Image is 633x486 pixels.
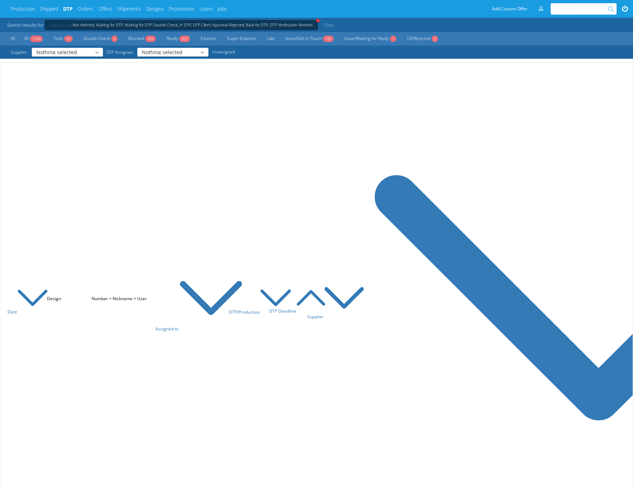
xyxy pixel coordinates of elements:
span: 2 [432,36,438,42]
span: 4 [111,36,118,42]
a: Issue/Waiting for Reply1 [341,34,400,43]
a: Promotions [169,5,195,12]
a: Double Check4 [80,34,121,43]
a: CA/Rejected2 [403,34,442,43]
a: Late [263,34,278,43]
span: 182 [323,36,334,42]
span: 31 [64,36,73,42]
a: +Production state:Not defined, Waiting for DTP, Waiting for DTP Double Check, In DTP, DTP Client ... [50,23,313,27]
span: 927 [179,36,190,42]
span: Nothing selected [36,50,94,54]
span: 1 [390,36,396,42]
a: Designs [146,5,164,12]
a: Offers [98,5,112,12]
span: Nothing selected [142,50,199,54]
span: Search results for [7,22,43,28]
button: Nothing selected [32,48,103,57]
a: DTP [63,5,73,12]
a: Ready927 [163,34,194,43]
a: Shipped [40,5,58,12]
a: All1184 [21,34,46,43]
span: DTP Assignee: [103,48,137,57]
a: Issue/Get In Touch182 [282,34,337,43]
span: Production state: [50,23,73,27]
a: Shipments [117,5,141,12]
a: Super-Express [223,34,259,43]
a: Express [197,34,220,43]
a: Add Custom Offer [488,3,531,15]
a: DTP Deadline [269,308,326,314]
span: Supplier: [7,48,32,57]
a: Jobs [218,5,227,12]
a: DTP/Production [229,309,292,315]
a: Clear [321,20,336,30]
a: Users [200,5,213,12]
a: Orders [78,5,93,12]
span: 1184 [30,36,43,42]
a: Todo31 [50,34,76,43]
a: Blocked183 [125,34,159,43]
a: All [7,34,19,43]
a: Supplier [307,314,365,320]
input: Search for... [555,3,609,15]
button: Nothing selected [137,48,209,57]
a: Production [11,5,35,12]
a: Unassigned [209,48,238,57]
span: + [316,18,320,22]
a: Assigned to [155,326,243,332]
span: 183 [145,36,156,42]
a: Date [7,309,48,315]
